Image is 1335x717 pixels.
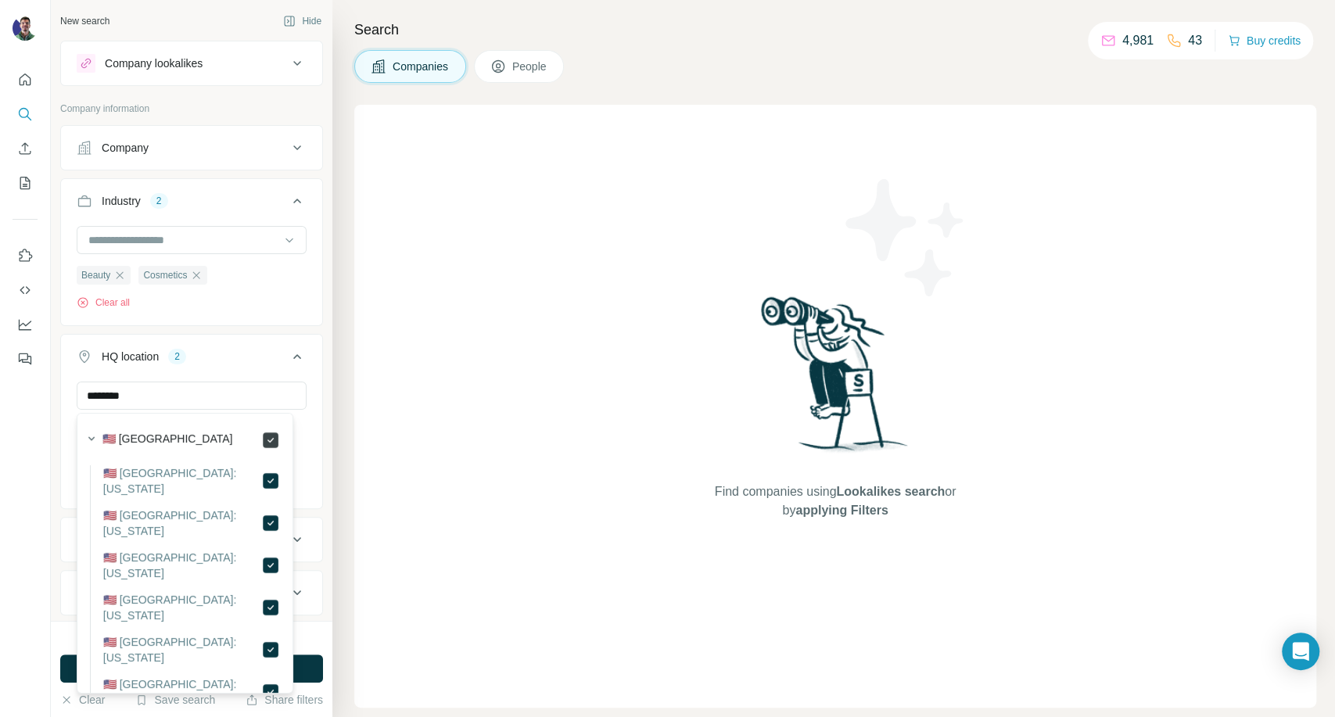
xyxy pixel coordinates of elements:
div: Company lookalikes [105,56,203,71]
button: Use Surfe API [13,276,38,304]
button: My lists [13,169,38,197]
label: 🇺🇸 [GEOGRAPHIC_DATA]: [US_STATE] [103,507,261,539]
button: Run search [60,654,323,683]
span: Companies [393,59,450,74]
label: 🇺🇸 [GEOGRAPHIC_DATA]: [US_STATE] [103,550,261,581]
div: Company [102,140,149,156]
button: Feedback [13,345,38,373]
button: HQ location2 [61,338,322,382]
p: 43 [1188,31,1202,50]
button: Clear [60,692,105,708]
span: applying Filters [795,504,888,517]
img: Avatar [13,16,38,41]
button: Share filters [246,692,323,708]
button: Dashboard [13,310,38,339]
span: People [512,59,548,74]
span: Beauty [81,268,110,282]
label: 🇺🇸 [GEOGRAPHIC_DATA]: [US_STATE] [103,634,261,665]
span: Cosmetics [143,268,187,282]
div: Industry [102,193,141,209]
span: Lookalikes search [836,485,945,498]
label: 🇺🇸 [GEOGRAPHIC_DATA]: [US_STATE] [103,465,261,497]
p: 4,981 [1122,31,1154,50]
img: Surfe Illustration - Woman searching with binoculars [754,292,917,467]
button: Search [13,100,38,128]
p: Company information [60,102,323,116]
button: Employees (size) [61,574,322,611]
label: 🇺🇸 [GEOGRAPHIC_DATA]: [US_STATE] [103,592,261,623]
button: Quick start [13,66,38,94]
button: Annual revenue ($) [61,521,322,558]
div: 2 [168,350,186,364]
img: Surfe Illustration - Stars [835,167,976,308]
div: Open Intercom Messenger [1282,633,1319,670]
button: Buy credits [1228,30,1301,52]
button: Company [61,129,322,167]
button: Use Surfe on LinkedIn [13,242,38,270]
button: Industry2 [61,182,322,226]
div: New search [60,14,109,28]
label: 🇺🇸 [GEOGRAPHIC_DATA]: [US_STATE] [103,676,261,708]
button: Company lookalikes [61,45,322,82]
button: Hide [272,9,332,33]
button: Clear all [77,296,130,310]
span: Find companies using or by [710,482,960,520]
div: 2 [150,194,168,208]
button: Enrich CSV [13,134,38,163]
div: HQ location [102,349,159,364]
label: 🇺🇸 [GEOGRAPHIC_DATA] [102,431,233,450]
h4: Search [354,19,1316,41]
button: Save search [135,692,215,708]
